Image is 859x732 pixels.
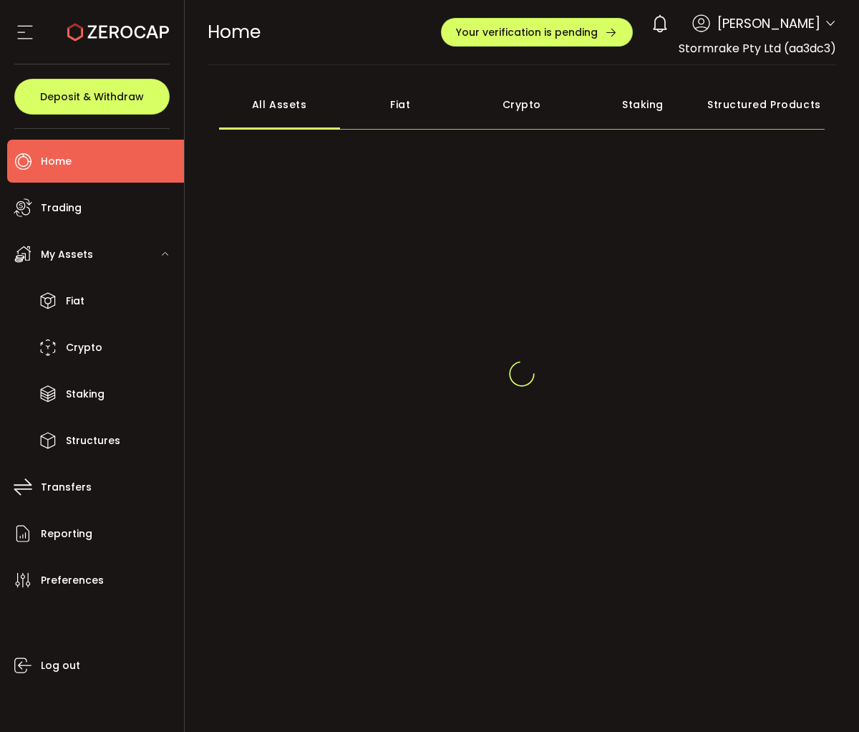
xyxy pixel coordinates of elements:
[14,79,170,115] button: Deposit & Withdraw
[679,40,836,57] span: Stormrake Pty Ltd (aa3dc3)
[582,80,703,130] div: Staking
[41,244,93,265] span: My Assets
[441,18,633,47] button: Your verification is pending
[66,384,105,405] span: Staking
[41,198,82,218] span: Trading
[340,80,461,130] div: Fiat
[41,151,72,172] span: Home
[704,80,825,130] div: Structured Products
[219,80,340,130] div: All Assets
[41,570,104,591] span: Preferences
[41,477,92,498] span: Transfers
[41,655,80,676] span: Log out
[41,524,92,544] span: Reporting
[717,14,820,33] span: [PERSON_NAME]
[208,19,261,44] span: Home
[461,80,582,130] div: Crypto
[66,337,102,358] span: Crypto
[40,92,144,102] span: Deposit & Withdraw
[456,27,598,37] span: Your verification is pending
[66,291,84,312] span: Fiat
[66,430,120,451] span: Structures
